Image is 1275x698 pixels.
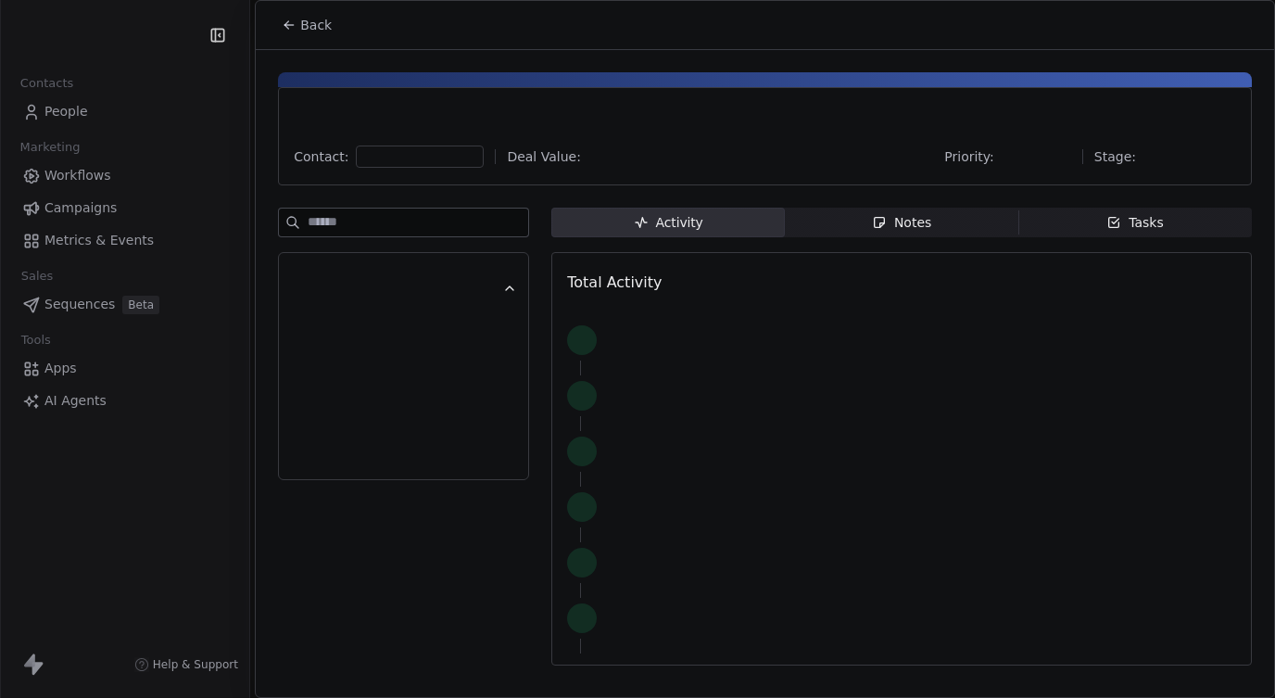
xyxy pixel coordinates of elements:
[944,147,994,166] span: Priority:
[872,213,931,233] div: Notes
[1106,213,1164,233] div: Tasks
[567,273,662,291] span: Total Activity
[1094,147,1136,166] span: Stage:
[271,8,343,42] button: Back
[300,16,332,34] span: Back
[294,147,348,166] div: Contact:
[507,147,580,166] span: Deal Value:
